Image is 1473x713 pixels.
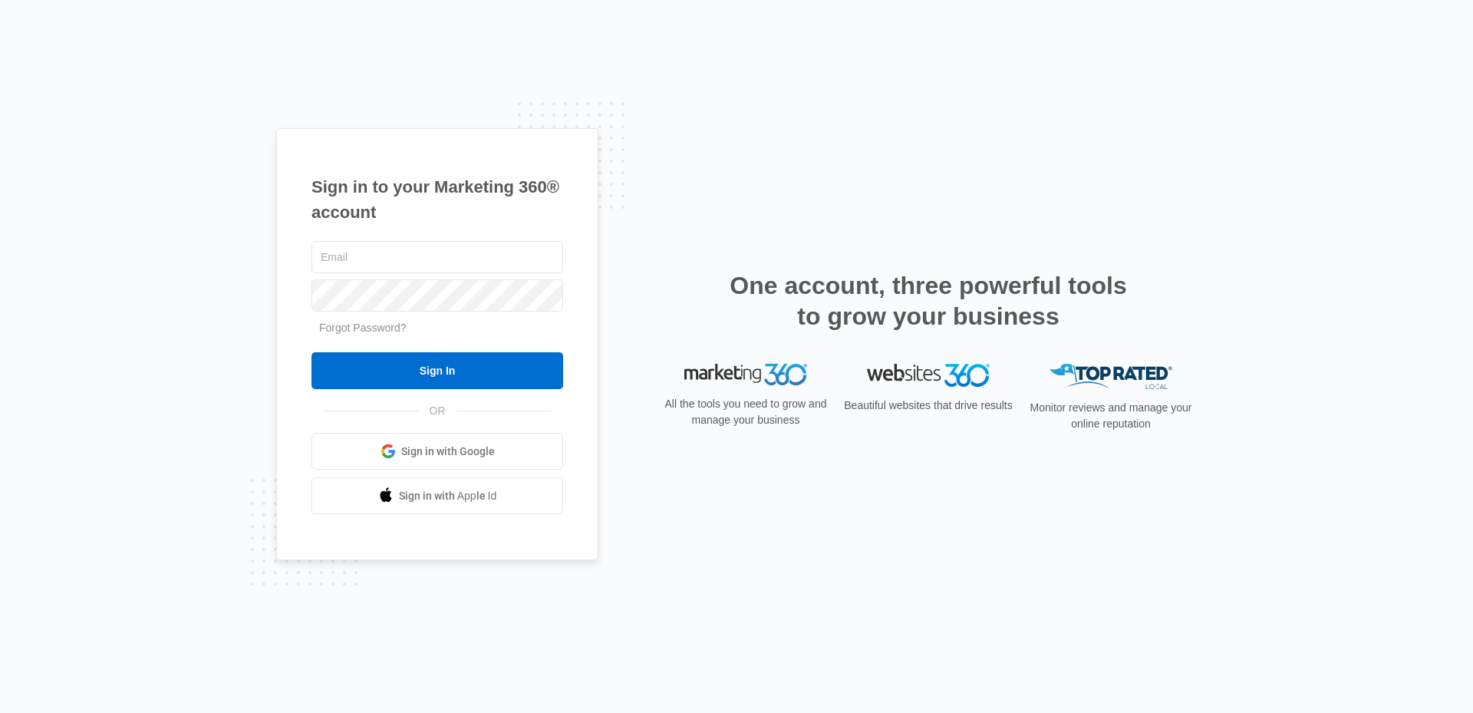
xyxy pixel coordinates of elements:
[311,174,563,225] h1: Sign in to your Marketing 360® account
[311,241,563,273] input: Email
[867,364,990,386] img: Websites 360
[311,352,563,389] input: Sign In
[660,396,832,428] p: All the tools you need to grow and manage your business
[842,398,1014,414] p: Beautiful websites that drive results
[311,433,563,470] a: Sign in with Google
[419,403,456,419] span: OR
[319,322,407,334] a: Forgot Password?
[399,488,497,504] span: Sign in with Apple Id
[311,477,563,514] a: Sign in with Apple Id
[725,270,1132,332] h2: One account, three powerful tools to grow your business
[1025,400,1197,432] p: Monitor reviews and manage your online reputation
[1050,364,1172,389] img: Top Rated Local
[401,444,495,460] span: Sign in with Google
[684,364,807,385] img: Marketing 360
